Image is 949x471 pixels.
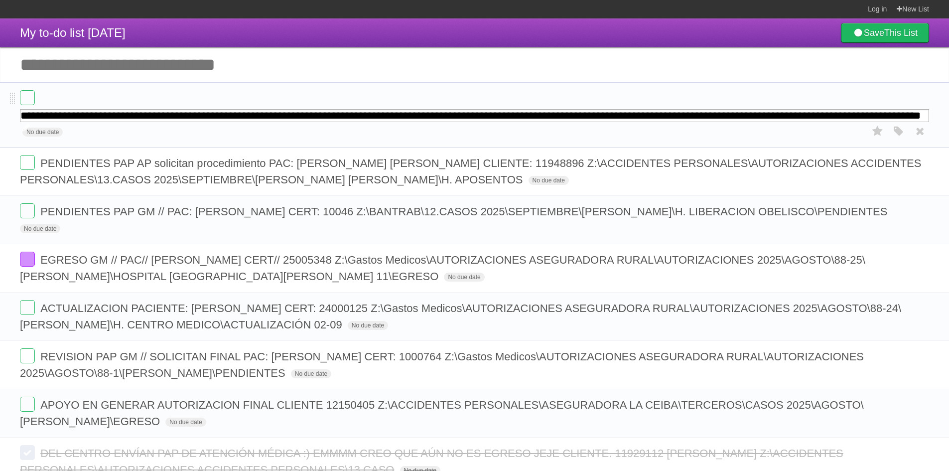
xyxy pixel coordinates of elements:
label: Done [20,348,35,363]
span: ACTUALIZACION PACIENTE: [PERSON_NAME] CERT: 24000125 Z:\Gastos Medicos\AUTORIZACIONES ASEGURADORA... [20,302,901,331]
span: APOYO EN GENERAR AUTORIZACION FINAL CLIENTE 12150405 Z:\ACCIDENTES PERSONALES\ASEGURADORA LA CEIB... [20,399,864,428]
span: No due date [165,418,206,427]
span: My to-do list [DATE] [20,26,126,39]
label: Done [20,300,35,315]
span: EGRESO GM // PAC// [PERSON_NAME] CERT// 25005348 Z:\Gastos Medicos\AUTORIZACIONES ASEGURADORA RUR... [20,254,865,283]
label: Done [20,397,35,412]
span: PENDIENTES PAP GM // PAC: [PERSON_NAME] CERT: 10046 Z:\BANTRAB\12.CASOS 2025\SEPTIEMBRE\[PERSON_N... [40,205,890,218]
span: PENDIENTES PAP AP solicitan procedimiento PAC: [PERSON_NAME] [PERSON_NAME] CLIENTE: 11948896 Z:\A... [20,157,921,186]
span: No due date [291,369,331,378]
label: Done [20,445,35,460]
a: SaveThis List [841,23,929,43]
label: Done [20,252,35,267]
span: No due date [22,128,63,137]
b: This List [884,28,918,38]
label: Done [20,203,35,218]
span: No due date [444,273,484,282]
label: Done [20,90,35,105]
label: Done [20,155,35,170]
span: No due date [529,176,569,185]
span: No due date [20,224,60,233]
span: REVISION PAP GM // SOLICITAN FINAL PAC: [PERSON_NAME] CERT: 1000764 Z:\Gastos Medicos\AUTORIZACIO... [20,350,864,379]
span: No due date [348,321,388,330]
label: Star task [868,123,887,140]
